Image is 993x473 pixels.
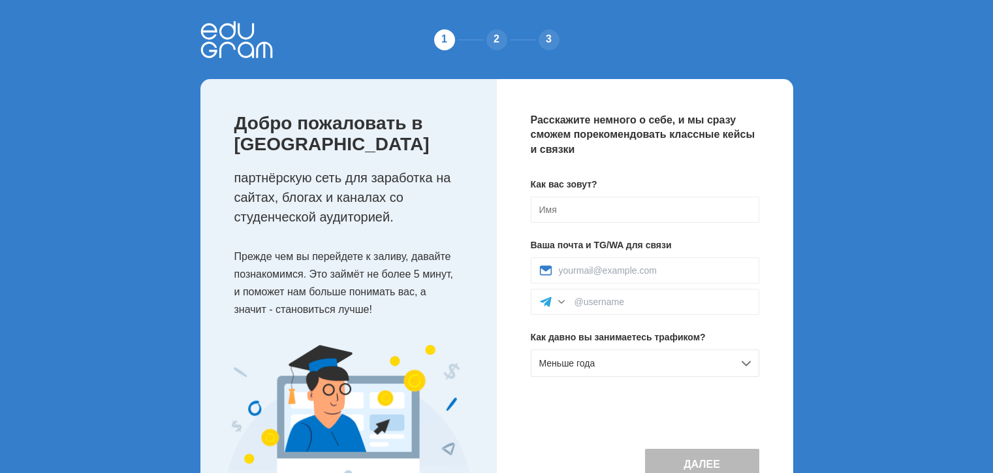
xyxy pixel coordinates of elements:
[432,27,458,53] div: 1
[531,178,759,191] p: Как вас зовут?
[531,197,759,223] input: Имя
[234,168,471,227] p: партнёрскую сеть для заработка на сайтах, блогах и каналах со студенческой аудиторией.
[531,113,759,157] p: Расскажите немного о себе, и мы сразу сможем порекомендовать классные кейсы и связки
[539,358,595,368] span: Меньше года
[559,265,751,276] input: yourmail@example.com
[531,238,759,252] p: Ваша почта и TG/WA для связи
[234,113,471,155] p: Добро пожаловать в [GEOGRAPHIC_DATA]
[536,27,562,53] div: 3
[531,331,759,344] p: Как давно вы занимаетесь трафиком?
[575,297,751,307] input: @username
[234,248,471,319] p: Прежде чем вы перейдете к заливу, давайте познакомимся. Это займёт не более 5 минут, и поможет на...
[484,27,510,53] div: 2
